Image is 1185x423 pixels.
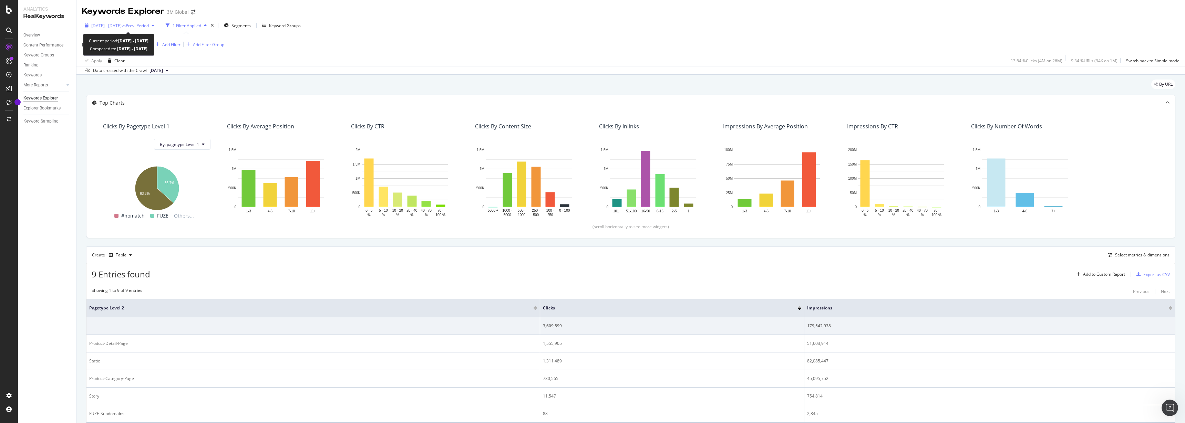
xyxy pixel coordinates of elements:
[875,209,884,212] text: 5 - 10
[227,146,334,218] svg: A chart.
[807,340,1172,347] div: 51,603,914
[972,186,981,190] text: 500K
[147,66,171,75] button: [DATE]
[807,323,1172,329] div: 179,542,938
[421,209,432,212] text: 40 - 70
[764,209,769,213] text: 4-6
[89,376,537,382] div: Product-Category-Page
[231,23,251,29] span: Segments
[23,82,64,89] a: More Reports
[518,209,526,212] text: 500 -
[847,146,955,218] svg: A chart.
[103,163,210,212] div: A chart.
[726,191,733,195] text: 25M
[688,209,690,213] text: 1
[82,20,157,31] button: [DATE] - [DATE]vsPrev. Period
[613,209,621,213] text: 101+
[122,23,149,29] span: vs Prev. Period
[228,186,237,190] text: 500K
[1011,58,1062,64] div: 13.64 % Clicks ( 4M on 26M )
[971,123,1042,130] div: Clicks By Number Of Words
[1115,252,1169,258] div: Select metrics & dimensions
[396,213,399,217] text: %
[994,209,999,213] text: 1-3
[23,12,71,20] div: RealKeywords
[971,146,1079,218] svg: A chart.
[1143,272,1170,277] div: Export as CSV
[157,212,168,220] span: FUZE
[848,162,857,166] text: 150M
[351,146,458,218] div: A chart.
[23,6,71,12] div: Analytics
[106,250,135,261] button: Table
[731,205,733,209] text: 0
[23,52,71,59] a: Keyword Groups
[114,58,125,64] div: Clear
[599,146,707,218] svg: A chart.
[229,148,236,152] text: 1.5M
[171,212,197,220] span: Others...
[23,95,71,102] a: Keywords Explorer
[23,42,71,49] a: Content Performance
[543,358,801,364] div: 1,311,489
[23,42,63,49] div: Content Performance
[406,209,418,212] text: 20 - 40
[23,62,39,69] div: Ranking
[1133,287,1150,296] button: Previous
[221,20,254,31] button: Segments
[89,37,148,45] div: Current period:
[23,95,58,102] div: Keywords Explorer
[231,167,236,171] text: 1M
[358,205,360,209] text: 0
[807,358,1172,364] div: 82,085,447
[917,209,928,212] text: 40 - 70
[475,146,583,218] div: A chart.
[392,209,403,212] text: 10 - 20
[518,213,526,217] text: 1000
[14,99,21,105] div: Tooltip anchor
[92,287,142,296] div: Showing 1 to 9 of 9 entries
[1051,209,1055,213] text: 7+
[89,340,537,347] div: Product-Detail-Page
[604,167,608,171] text: 1M
[163,20,209,31] button: 1 Filter Applied
[600,186,609,190] text: 500K
[488,209,498,212] text: 5000 +
[723,146,831,218] svg: A chart.
[173,23,201,29] div: 1 Filter Applied
[105,55,125,66] button: Clear
[95,224,1167,230] div: (scroll horizontally to see more widgets)
[1074,269,1125,280] button: Add to Custom Report
[480,167,484,171] text: 1M
[193,42,224,47] div: Add Filter Group
[310,209,316,213] text: 11+
[543,393,801,399] div: 11,547
[559,209,570,212] text: 0 - 100
[742,209,747,213] text: 1-3
[23,118,71,125] a: Keyword Sampling
[599,123,639,130] div: Clicks By Inlinks
[807,393,1172,399] div: 754,814
[476,186,485,190] text: 500K
[1071,58,1117,64] div: 9.34 % URLs ( 94K on 1M )
[1126,58,1179,64] div: Switch back to Simple mode
[162,42,181,47] div: Add Filter
[379,209,388,212] text: 5 - 10
[503,209,512,212] text: 1000 -
[724,148,733,152] text: 100M
[89,358,537,364] div: Static
[807,411,1172,417] div: 2,845
[288,209,295,213] text: 7-10
[543,323,801,329] div: 3,609,599
[184,40,224,49] button: Add Filter Group
[425,213,428,217] text: %
[103,123,169,130] div: Clicks By pagetype Level 1
[116,46,147,52] b: [DATE] - [DATE]
[1162,400,1178,416] iframe: Intercom live chat
[1022,209,1028,213] text: 4-6
[1161,287,1170,296] button: Next
[259,20,303,31] button: Keyword Groups
[355,148,360,152] text: 2M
